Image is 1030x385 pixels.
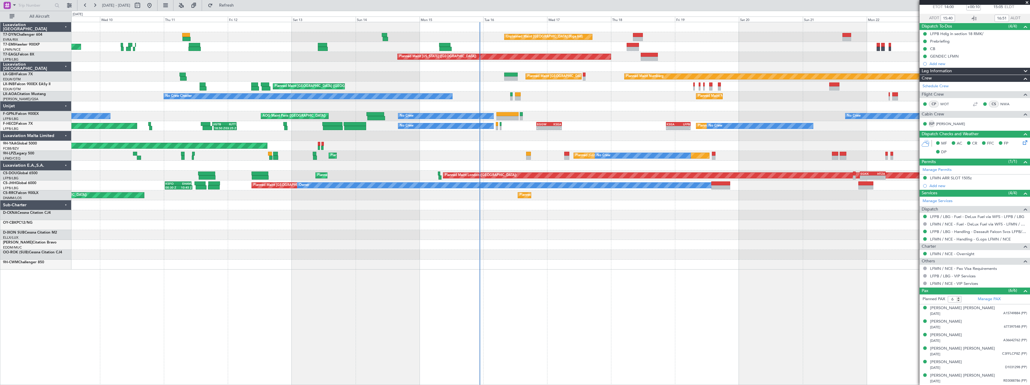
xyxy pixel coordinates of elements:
[930,379,940,384] span: [DATE]
[3,43,15,46] span: T7-EMI
[3,57,19,62] a: LFPB/LBG
[3,33,17,37] span: T7-DYN
[698,92,765,101] div: Planned Maint Nice ([GEOGRAPHIC_DATA])
[3,251,29,254] span: OO-ROK (SUB)
[73,12,83,17] div: [DATE]
[995,15,1009,22] input: --:--
[527,72,622,81] div: Planned Maint [GEOGRAPHIC_DATA] ([GEOGRAPHIC_DATA])
[16,14,63,19] span: All Aircraft
[3,47,21,52] a: LFMN/NCE
[1000,101,1014,107] a: NWA
[675,16,739,22] div: Fri 19
[3,53,18,56] span: T7-EAGL
[626,72,664,81] div: Planned Maint Nurnberg
[445,171,517,180] div: Planned Maint London ([GEOGRAPHIC_DATA])
[356,16,420,22] div: Sun 14
[929,183,1027,188] div: Add new
[330,151,402,160] div: Planned Maint Cannes ([GEOGRAPHIC_DATA])
[923,198,953,204] a: Manage Services
[929,101,939,107] div: CP
[993,4,1003,10] span: 15:05
[399,52,476,61] div: Planned Maint [US_STATE] ([GEOGRAPHIC_DATA])
[3,73,16,76] span: LX-GBH
[922,190,937,197] span: Services
[930,222,1027,227] a: LFMN / NCE - Fuel - DeLux Fuel via WFS - LFMN / NCE
[860,172,873,175] div: EGKK
[941,15,955,22] input: --:--
[3,92,17,96] span: LX-AOA
[930,319,962,325] div: [PERSON_NAME]
[922,258,935,265] span: Others
[922,206,938,213] span: Dispatch
[3,73,33,76] a: LX-GBHFalcon 7X
[520,191,614,200] div: Planned Maint [GEOGRAPHIC_DATA] ([GEOGRAPHIC_DATA])
[941,141,947,147] span: MF
[1008,23,1017,29] span: (4/4)
[3,231,25,234] span: D-IXON SUB
[483,16,547,22] div: Tue 16
[739,16,803,22] div: Sat 20
[299,181,309,190] div: Owner
[3,77,21,82] a: EDLW/DTM
[1010,15,1020,21] span: ALDT
[3,122,33,126] a: F-HECDFalcon 7X
[165,186,179,189] div: 00:30 Z
[165,92,192,101] div: No Crew Chester
[922,131,979,138] span: Dispatch Checks and Weather
[3,176,19,181] a: LFPB/LBG
[3,261,18,264] span: 9H-CWM
[3,112,39,116] a: F-GPNJFalcon 900EX
[1005,365,1027,370] span: D1031298 (PP)
[873,172,885,175] div: HTZA
[978,296,1001,302] a: Manage PAX
[420,16,483,22] div: Mon 15
[225,126,236,130] div: 03:25 Z
[3,241,32,244] span: [PERSON_NAME]
[3,221,17,225] span: OY-CBK
[3,241,56,244] a: [PERSON_NAME]Citation Bravo
[930,214,1024,219] a: LFPB / LBG - Fuel - DeLux Fuel via WFS - LFPB / LBG
[1008,158,1017,165] span: (1/1)
[3,231,57,234] a: D-IXON SUBCessna Citation M2
[933,4,943,10] span: ETOT
[3,152,15,155] span: 9H-LPZ
[3,235,18,240] a: ELLX/LUX
[930,373,995,379] div: [PERSON_NAME] [PERSON_NAME]
[3,127,19,131] a: LFPB/LBG
[922,243,936,250] span: Charter
[3,172,17,175] span: CS-DOU
[930,359,962,365] div: [PERSON_NAME]
[1004,324,1027,330] span: 677397548 (PP)
[922,75,932,82] span: Crew
[930,352,940,357] span: [DATE]
[1003,338,1027,343] span: A36642762 (PP)
[930,339,940,343] span: [DATE]
[3,122,16,126] span: F-HECD
[989,101,999,107] div: CS
[930,175,972,181] div: LFMN ARR SLOT 1505z
[3,92,46,96] a: LX-AOACitation Mustang
[317,171,412,180] div: Planned Maint [GEOGRAPHIC_DATA] ([GEOGRAPHIC_DATA])
[3,82,50,86] a: LX-INBFalcon 900EX EASy II
[698,121,792,130] div: Planned Maint [GEOGRAPHIC_DATA] ([GEOGRAPHIC_DATA])
[214,3,239,7] span: Refresh
[930,266,997,271] a: LFMN / NCE - Pax Visa Requirements
[3,186,19,190] a: LFPB/LBG
[3,172,38,175] a: CS-DOUGlobal 6500
[1008,190,1017,196] span: (4/4)
[941,149,947,155] span: DP
[102,3,130,8] span: [DATE] - [DATE]
[944,4,954,10] span: 14:00
[263,112,326,121] div: AOG Maint Paris ([GEOGRAPHIC_DATA])
[847,112,861,121] div: No Crew
[3,211,17,215] span: D-CKNA
[923,296,945,302] label: Planned PAX
[400,112,414,121] div: No Crew
[3,142,37,145] a: 9H-YAAGlobal 5000
[922,159,936,166] span: Permits
[597,151,610,160] div: No Crew
[957,141,962,147] span: AC
[1003,378,1027,384] span: RE0088786 (PP)
[3,152,34,155] a: 9H-LPZLegacy 500
[3,33,42,37] a: T7-DYNChallenger 604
